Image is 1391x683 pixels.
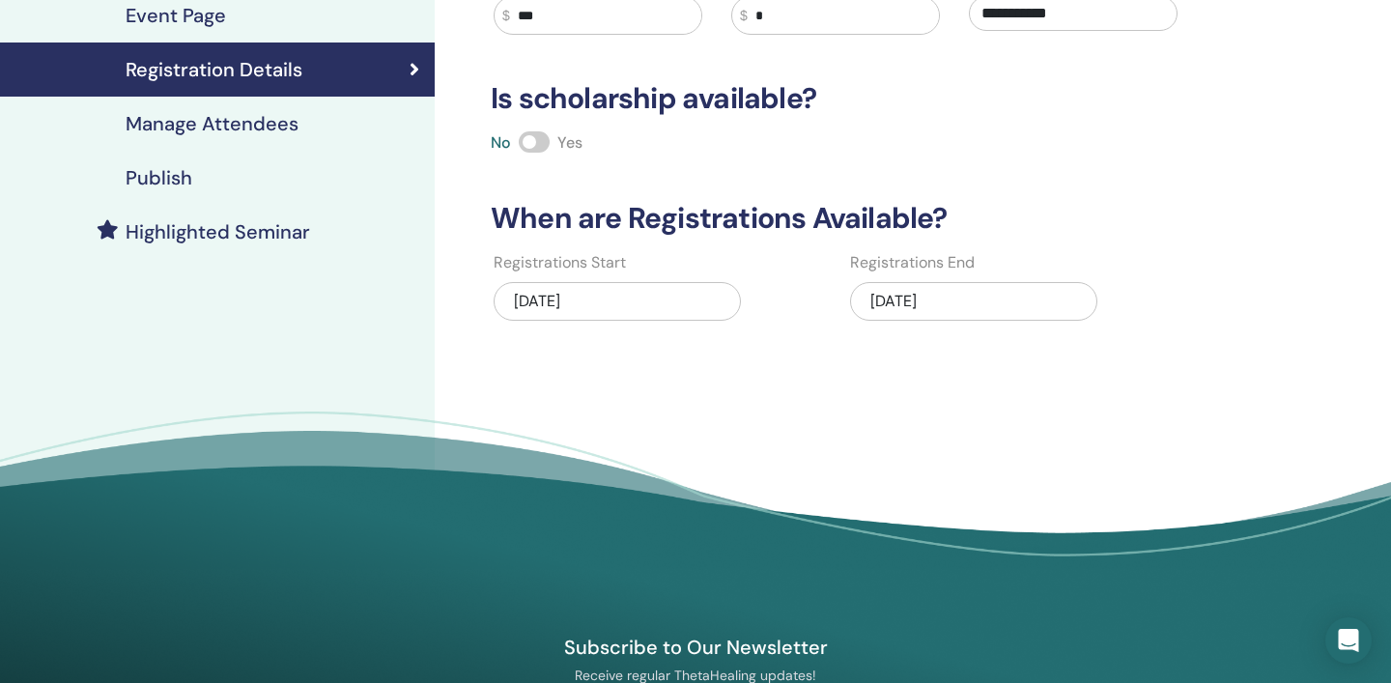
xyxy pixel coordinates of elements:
[850,282,1097,321] div: [DATE]
[491,132,511,153] span: No
[472,635,919,660] h4: Subscribe to Our Newsletter
[494,251,626,274] label: Registrations Start
[126,220,310,243] h4: Highlighted Seminar
[557,132,582,153] span: Yes
[479,201,1192,236] h3: When are Registrations Available?
[479,81,1192,116] h3: Is scholarship available?
[850,251,975,274] label: Registrations End
[494,282,741,321] div: [DATE]
[126,166,192,189] h4: Publish
[740,6,748,26] span: $
[502,6,510,26] span: $
[126,112,298,135] h4: Manage Attendees
[1325,617,1372,664] div: Open Intercom Messenger
[126,4,226,27] h4: Event Page
[126,58,302,81] h4: Registration Details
